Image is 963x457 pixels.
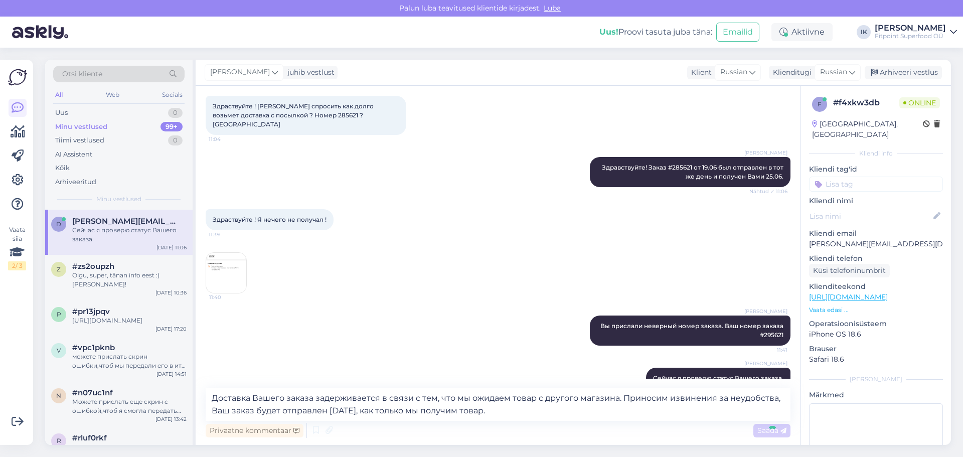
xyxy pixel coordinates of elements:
[57,437,61,444] span: r
[820,67,847,78] span: Russian
[206,253,246,293] img: Attachment
[57,265,61,273] span: z
[72,442,187,451] div: рады что смогли помочь
[72,388,113,397] span: #n07uc1nf
[653,374,783,382] span: Сейчас я проверю статус Вашего заказа.
[875,24,946,32] div: [PERSON_NAME]
[809,264,890,277] div: Küsi telefoninumbrit
[809,292,888,301] a: [URL][DOMAIN_NAME]
[283,67,335,78] div: juhib vestlust
[809,319,943,329] p: Operatsioonisüsteem
[96,195,141,204] span: Minu vestlused
[56,392,61,399] span: n
[104,88,121,101] div: Web
[769,67,812,78] div: Klienditugi
[55,149,92,160] div: AI Assistent
[72,226,187,244] div: Сейчас я проверю статус Вашего заказа.
[750,346,787,354] span: 11:41
[812,119,923,140] div: [GEOGRAPHIC_DATA], [GEOGRAPHIC_DATA]
[744,308,787,315] span: [PERSON_NAME]
[857,25,871,39] div: IK
[57,347,61,354] span: v
[809,228,943,239] p: Kliendi email
[602,164,785,180] span: Здравствуйте! Заказ #285621 от 19.06 был отправлен в тот же день и получен Вами 25.06.
[809,164,943,175] p: Kliendi tag'id
[160,122,183,132] div: 99+
[809,253,943,264] p: Kliendi telefon
[55,177,96,187] div: Arhiveeritud
[809,354,943,365] p: Safari 18.6
[72,316,187,325] div: [URL][DOMAIN_NAME]
[818,100,822,108] span: f
[56,220,61,228] span: d
[57,311,61,318] span: p
[209,135,246,143] span: 11:04
[209,231,246,238] span: 11:39
[599,27,618,37] b: Uus!
[72,262,114,271] span: #zs2oupzh
[72,343,115,352] span: #vpc1pknb
[155,289,187,296] div: [DATE] 10:36
[55,135,104,145] div: Tiimi vestlused
[600,322,785,339] span: Вы прислали неверный номер заказа. Ваш номер заказа #295621
[160,88,185,101] div: Socials
[72,433,107,442] span: #rluf0rkf
[155,415,187,423] div: [DATE] 13:42
[809,390,943,400] p: Märkmed
[210,67,270,78] span: [PERSON_NAME]
[541,4,564,13] span: Luba
[599,26,712,38] div: Proovi tasuta juba täna:
[168,108,183,118] div: 0
[809,239,943,249] p: [PERSON_NAME][EMAIL_ADDRESS][DOMAIN_NAME]
[875,24,957,40] a: [PERSON_NAME]Fitpoint Superfood OÜ
[809,177,943,192] input: Lisa tag
[809,281,943,292] p: Klienditeekond
[687,67,712,78] div: Klient
[72,307,110,316] span: #pr13jpqv
[809,329,943,340] p: iPhone OS 18.6
[209,293,247,301] span: 11:40
[716,23,759,42] button: Emailid
[833,97,899,109] div: # f4xkw3db
[53,88,65,101] div: All
[744,149,787,157] span: [PERSON_NAME]
[865,66,942,79] div: Arhiveeri vestlus
[55,122,107,132] div: Minu vestlused
[744,360,787,367] span: [PERSON_NAME]
[809,196,943,206] p: Kliendi nimi
[55,163,70,173] div: Kõik
[809,306,943,315] p: Vaata edasi ...
[8,225,26,270] div: Vaata siia
[156,370,187,378] div: [DATE] 14:51
[72,397,187,415] div: Можете прислать еще скрин с ошибкой,чтоб я смогла передать его ит отделу
[156,244,187,251] div: [DATE] 11:06
[72,217,177,226] span: dmitri.beljaev@gmail.com
[62,69,102,79] span: Otsi kliente
[55,108,68,118] div: Uus
[720,67,747,78] span: Russian
[899,97,940,108] span: Online
[771,23,833,41] div: Aktiivne
[749,188,787,195] span: Nähtud ✓ 11:06
[72,352,187,370] div: можете прислать скрин ошибки,чтоб мы передали его в ит отдел
[213,216,327,223] span: Здраствуйте ! Я нечего не получал !
[809,344,943,354] p: Brauser
[168,135,183,145] div: 0
[810,211,931,222] input: Lisa nimi
[809,375,943,384] div: [PERSON_NAME]
[155,325,187,333] div: [DATE] 17:20
[72,271,187,289] div: Olgu, super, tänan info eest :) [PERSON_NAME]!
[213,102,375,128] span: Здраствуйте ! [PERSON_NAME] спросить как долго возьмет доставка с посылкой ? Номер 285621 ? [GEOG...
[8,68,27,87] img: Askly Logo
[875,32,946,40] div: Fitpoint Superfood OÜ
[809,149,943,158] div: Kliendi info
[8,261,26,270] div: 2 / 3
